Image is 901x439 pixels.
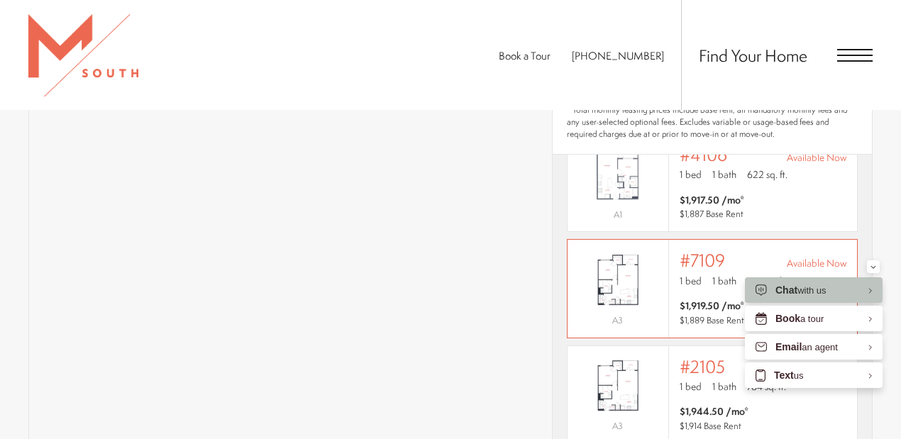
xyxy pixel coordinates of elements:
span: 622 sq. ft. [747,167,787,182]
span: $1,914 Base Rent [680,420,741,432]
span: 1 bath [712,274,736,288]
img: #7109 - 1 bedroom floor plan layout with 1 bathroom and 764 square feet [568,248,668,311]
span: 1 bed [680,274,702,288]
span: Available Now [787,256,846,270]
a: View #7109 [567,239,858,338]
span: $1,917.50 /mo* [680,193,744,207]
span: A3 [612,314,623,326]
span: A1 [614,209,622,221]
span: 1 bed [680,379,702,394]
a: View #4106 [567,133,858,232]
img: #2105 - 1 bedroom floor plan layout with 1 bathroom and 764 square feet [568,354,668,417]
span: $1,889 Base Rent [680,314,744,326]
img: MSouth [28,14,138,96]
img: #4106 - 1 bedroom floor plan layout with 1 bathroom and 622 square feet [568,143,668,206]
span: #7109 [680,250,725,270]
span: A3 [612,420,623,432]
span: 1 bed [680,167,702,182]
button: Open Menu [837,49,873,62]
a: Find Your Home [699,44,807,67]
span: [PHONE_NUMBER] [572,48,664,63]
span: 1 bath [712,167,736,182]
a: Call Us at 813-570-8014 [572,48,664,63]
span: $1,919.50 /mo* [680,299,744,313]
span: Available Now [787,150,846,165]
span: $1,944.50 /mo* [680,404,748,418]
a: Book a Tour [499,48,551,63]
span: 1 bath [712,379,736,394]
span: 764 sq. ft. [747,274,786,288]
span: #4106 [680,145,727,165]
span: $1,887 Base Rent [680,208,744,220]
span: #2105 [680,357,725,377]
span: * Total monthly leasing prices include base rent, all mandatory monthly fees and any user-selecte... [567,104,858,140]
